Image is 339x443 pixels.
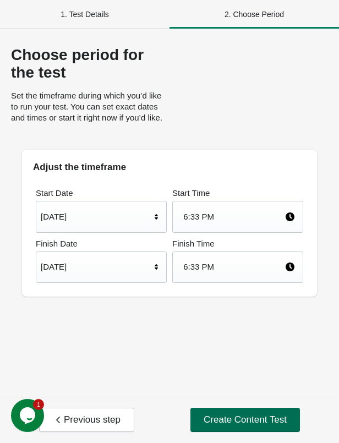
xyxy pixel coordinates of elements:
label: Finish Date [36,238,167,249]
button: Previous step [39,408,134,432]
div: 6:33 PM [183,206,285,227]
span: Create Content Test [204,414,287,425]
button: Create Content Test [190,408,300,432]
label: Start Date [36,188,167,199]
label: Finish Time [172,238,303,249]
h2: Adjust the timeframe [33,161,306,174]
p: Set the timeframe during which you’d like to run your test. You can set exact dates and times or ... [11,90,165,123]
div: Choose period for the test [11,46,165,81]
div: [DATE] [41,256,151,277]
iframe: chat widget [11,399,46,432]
div: [DATE] [41,206,151,227]
label: Start Time [172,188,303,199]
span: Previous step [53,414,121,425]
div: 6:33 PM [183,256,285,277]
